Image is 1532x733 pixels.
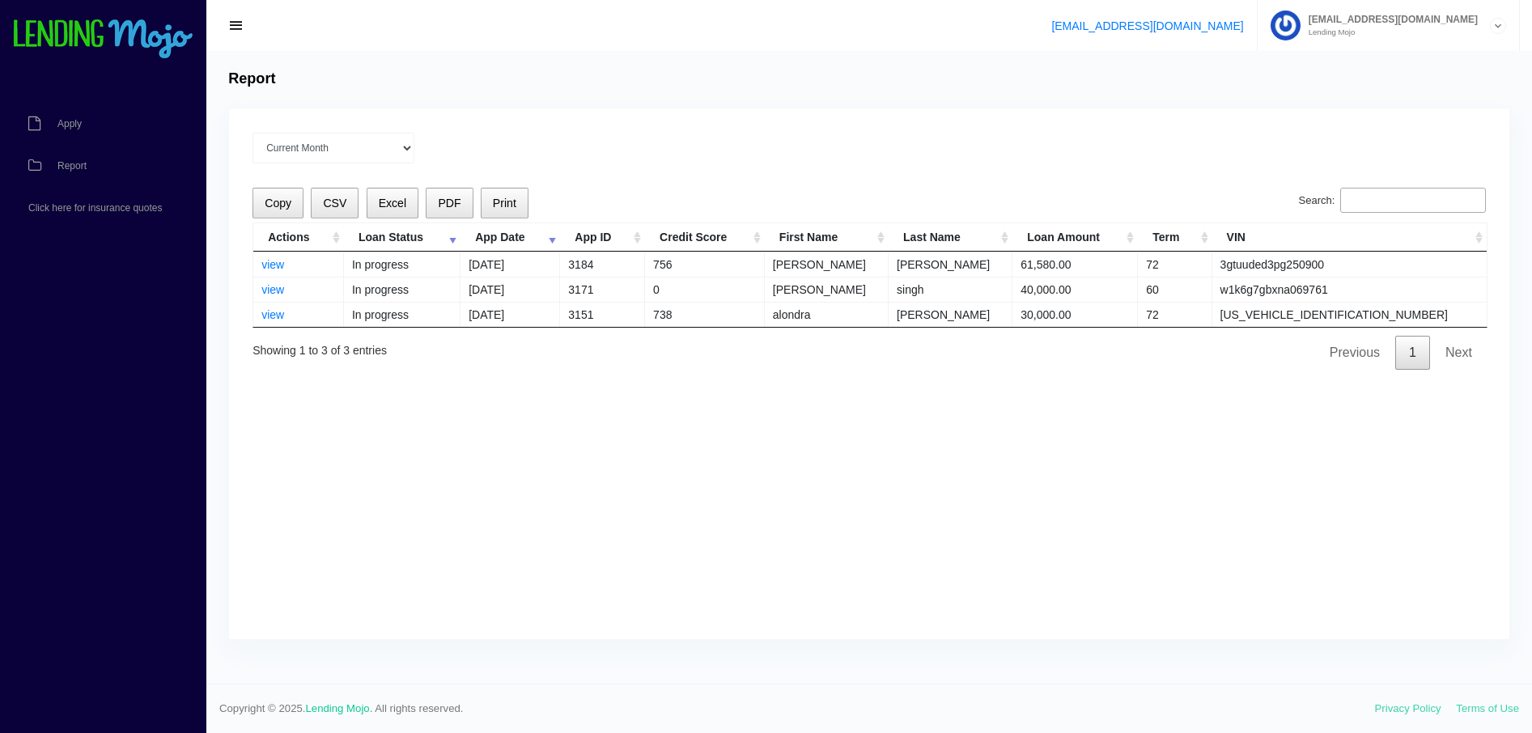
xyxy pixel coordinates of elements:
[1456,702,1519,714] a: Terms of Use
[1212,302,1487,327] td: [US_VEHICLE_IDENTIFICATION_NUMBER]
[889,302,1012,327] td: [PERSON_NAME]
[645,277,765,302] td: 0
[460,277,560,302] td: [DATE]
[261,308,284,321] a: view
[1138,277,1212,302] td: 60
[12,19,194,60] img: logo-small.png
[765,252,889,277] td: [PERSON_NAME]
[426,188,473,219] button: PDF
[1375,702,1441,714] a: Privacy Policy
[344,277,460,302] td: In progress
[57,119,82,129] span: Apply
[1395,336,1430,370] a: 1
[344,302,460,327] td: In progress
[379,197,406,210] span: Excel
[493,197,516,210] span: Print
[460,223,560,252] th: App Date: activate to sort column ascending
[560,277,645,302] td: 3171
[1138,223,1212,252] th: Term: activate to sort column ascending
[311,188,359,219] button: CSV
[889,252,1012,277] td: [PERSON_NAME]
[253,223,344,252] th: Actions: activate to sort column ascending
[889,223,1012,252] th: Last Name: activate to sort column ascending
[645,302,765,327] td: 738
[1212,277,1487,302] td: w1k6g7gbxna069761
[765,302,889,327] td: alondra
[1012,277,1138,302] td: 40,000.00
[438,197,460,210] span: PDF
[765,223,889,252] th: First Name: activate to sort column ascending
[344,223,460,252] th: Loan Status: activate to sort column ascending
[323,197,346,210] span: CSV
[1301,15,1478,24] span: [EMAIL_ADDRESS][DOMAIN_NAME]
[889,277,1012,302] td: singh
[1138,252,1212,277] td: 72
[219,701,1375,717] span: Copyright © 2025. . All rights reserved.
[1138,302,1212,327] td: 72
[460,302,560,327] td: [DATE]
[645,252,765,277] td: 756
[1271,11,1301,40] img: Profile image
[560,252,645,277] td: 3184
[1432,336,1486,370] a: Next
[765,277,889,302] td: [PERSON_NAME]
[1012,302,1138,327] td: 30,000.00
[1051,19,1243,32] a: [EMAIL_ADDRESS][DOMAIN_NAME]
[481,188,528,219] button: Print
[344,252,460,277] td: In progress
[1299,188,1486,214] label: Search:
[1340,188,1486,214] input: Search:
[1301,28,1478,36] small: Lending Mojo
[57,161,87,171] span: Report
[1212,252,1487,277] td: 3gtuuded3pg250900
[367,188,419,219] button: Excel
[460,252,560,277] td: [DATE]
[645,223,765,252] th: Credit Score: activate to sort column ascending
[28,203,162,213] span: Click here for insurance quotes
[1316,336,1394,370] a: Previous
[560,302,645,327] td: 3151
[1012,252,1138,277] td: 61,580.00
[261,258,284,271] a: view
[253,188,303,219] button: Copy
[228,70,275,88] h4: Report
[1012,223,1138,252] th: Loan Amount: activate to sort column ascending
[261,283,284,296] a: view
[253,333,387,359] div: Showing 1 to 3 of 3 entries
[306,702,370,714] a: Lending Mojo
[265,197,291,210] span: Copy
[560,223,645,252] th: App ID: activate to sort column ascending
[1212,223,1487,252] th: VIN: activate to sort column ascending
